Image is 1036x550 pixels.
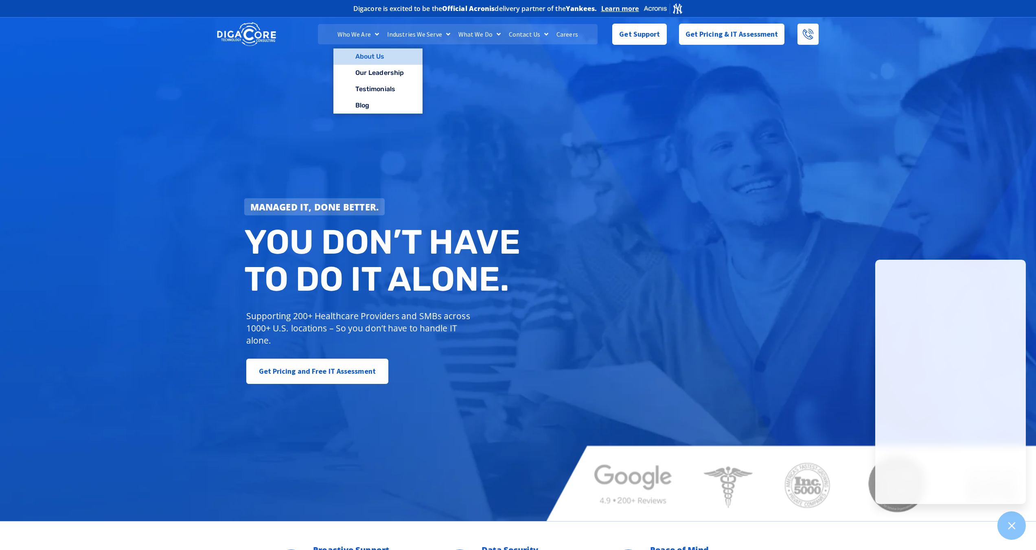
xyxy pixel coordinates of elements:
[333,65,423,81] a: Our Leadership
[612,24,666,45] a: Get Support
[246,310,474,346] p: Supporting 200+ Healthcare Providers and SMBs across 1000+ U.S. locations – So you don’t have to ...
[259,363,376,379] span: Get Pricing and Free IT Assessment
[333,48,423,65] a: About Us
[643,2,683,14] img: Acronis
[244,224,524,298] h2: You don’t have to do IT alone.
[318,24,597,44] nav: Menu
[333,97,423,114] a: Blog
[566,4,597,13] b: Yankees.
[552,24,582,44] a: Careers
[250,201,379,213] strong: Managed IT, done better.
[333,81,423,97] a: Testimonials
[875,260,1026,504] iframe: Chatgenie Messenger
[454,24,505,44] a: What We Do
[333,24,383,44] a: Who We Are
[217,22,276,47] img: DigaCore Technology Consulting
[505,24,552,44] a: Contact Us
[244,198,385,215] a: Managed IT, done better.
[383,24,454,44] a: Industries We Serve
[442,4,495,13] b: Official Acronis
[679,24,785,45] a: Get Pricing & IT Assessment
[353,5,597,12] h2: Digacore is excited to be the delivery partner of the
[601,4,639,13] a: Learn more
[686,26,778,42] span: Get Pricing & IT Assessment
[619,26,660,42] span: Get Support
[246,359,388,384] a: Get Pricing and Free IT Assessment
[333,48,423,114] ul: Who We Are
